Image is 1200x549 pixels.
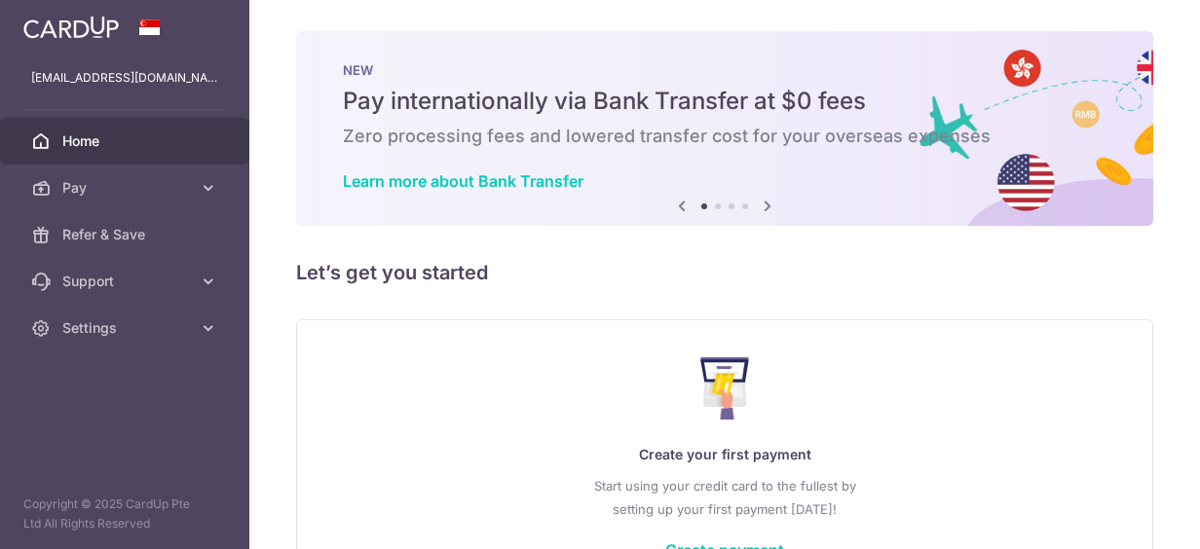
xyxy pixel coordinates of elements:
[343,62,1106,78] p: NEW
[62,225,191,244] span: Refer & Save
[700,357,750,420] img: Make Payment
[62,131,191,151] span: Home
[62,318,191,338] span: Settings
[296,31,1153,226] img: Bank transfer banner
[23,16,119,39] img: CardUp
[62,272,191,291] span: Support
[31,68,218,88] p: [EMAIL_ADDRESS][DOMAIN_NAME]
[343,171,583,191] a: Learn more about Bank Transfer
[343,86,1106,117] h5: Pay internationally via Bank Transfer at $0 fees
[336,443,1113,466] p: Create your first payment
[336,474,1113,521] p: Start using your credit card to the fullest by setting up your first payment [DATE]!
[296,257,1153,288] h5: Let’s get you started
[343,125,1106,148] h6: Zero processing fees and lowered transfer cost for your overseas expenses
[62,178,191,198] span: Pay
